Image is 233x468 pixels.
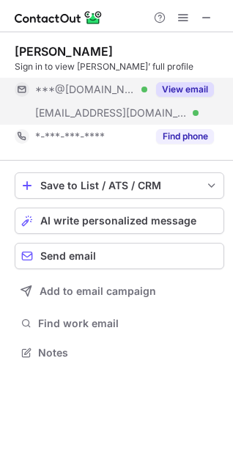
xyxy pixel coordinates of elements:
button: save-profile-one-click [15,172,224,199]
button: Add to email campaign [15,278,224,304]
span: Find work email [38,317,218,330]
button: Find work email [15,313,224,334]
div: Sign in to view [PERSON_NAME]’ full profile [15,60,224,73]
button: AI write personalized message [15,208,224,234]
span: Add to email campaign [40,285,156,297]
span: [EMAIL_ADDRESS][DOMAIN_NAME] [35,106,188,120]
span: Send email [40,250,96,262]
div: Save to List / ATS / CRM [40,180,199,191]
img: ContactOut v5.3.10 [15,9,103,26]
div: [PERSON_NAME] [15,44,113,59]
span: ***@[DOMAIN_NAME] [35,83,136,96]
button: Reveal Button [156,82,214,97]
button: Send email [15,243,224,269]
span: AI write personalized message [40,215,196,227]
button: Notes [15,343,224,363]
button: Reveal Button [156,129,214,144]
span: Notes [38,346,218,359]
